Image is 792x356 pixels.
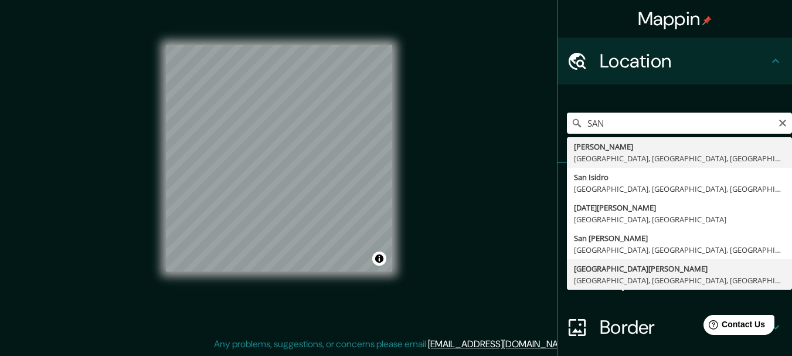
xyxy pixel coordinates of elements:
[574,274,785,286] div: [GEOGRAPHIC_DATA], [GEOGRAPHIC_DATA], [GEOGRAPHIC_DATA]
[574,202,785,213] div: [DATE][PERSON_NAME]
[428,338,573,350] a: [EMAIL_ADDRESS][DOMAIN_NAME]
[600,316,769,339] h4: Border
[214,337,575,351] p: Any problems, suggestions, or concerns please email .
[558,304,792,351] div: Border
[688,310,779,343] iframe: Help widget launcher
[574,213,785,225] div: [GEOGRAPHIC_DATA], [GEOGRAPHIC_DATA]
[638,7,712,30] h4: Mappin
[166,45,392,272] canvas: Map
[702,16,712,25] img: pin-icon.png
[372,252,386,266] button: Toggle attribution
[558,163,792,210] div: Pins
[567,113,792,134] input: Pick your city or area
[778,117,787,128] button: Clear
[574,141,785,152] div: [PERSON_NAME]
[574,171,785,183] div: San Isidro
[558,38,792,84] div: Location
[600,269,769,292] h4: Layout
[600,49,769,73] h4: Location
[558,210,792,257] div: Style
[558,257,792,304] div: Layout
[574,244,785,256] div: [GEOGRAPHIC_DATA], [GEOGRAPHIC_DATA], [GEOGRAPHIC_DATA]
[574,152,785,164] div: [GEOGRAPHIC_DATA], [GEOGRAPHIC_DATA], [GEOGRAPHIC_DATA]
[574,263,785,274] div: [GEOGRAPHIC_DATA][PERSON_NAME]
[574,232,785,244] div: San [PERSON_NAME]
[574,183,785,195] div: [GEOGRAPHIC_DATA], [GEOGRAPHIC_DATA], [GEOGRAPHIC_DATA]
